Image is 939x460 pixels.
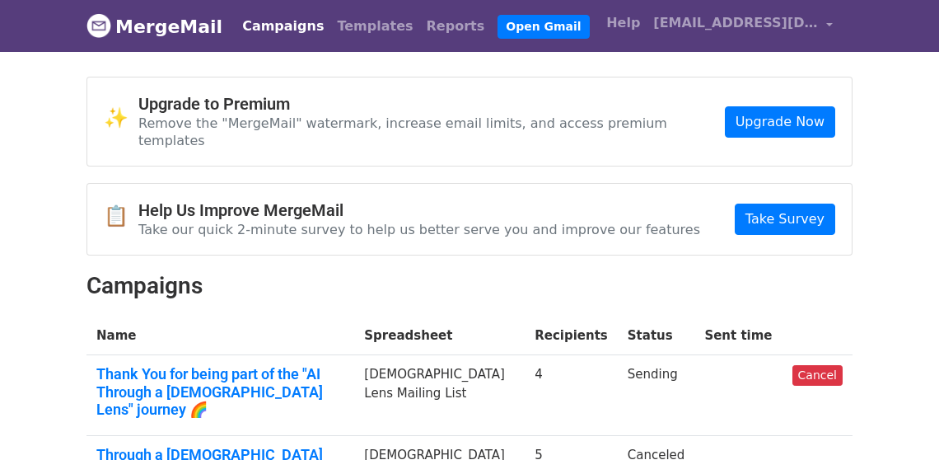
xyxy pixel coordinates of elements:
[653,13,818,33] span: [EMAIL_ADDRESS][DOMAIN_NAME]
[104,204,138,228] span: 📋
[96,365,344,419] a: Thank You for being part of the "AI Through a [DEMOGRAPHIC_DATA] Lens" journey 🌈
[138,221,700,238] p: Take our quick 2-minute survey to help us better serve you and improve our features
[354,317,525,355] th: Spreadsheet
[600,7,647,40] a: Help
[647,7,839,45] a: [EMAIL_ADDRESS][DOMAIN_NAME]
[86,13,111,38] img: MergeMail logo
[86,9,222,44] a: MergeMail
[354,355,525,436] td: [DEMOGRAPHIC_DATA] Lens Mailing List
[525,355,618,436] td: 4
[138,115,725,149] p: Remove the "MergeMail" watermark, increase email limits, and access premium templates
[735,204,835,235] a: Take Survey
[330,10,419,43] a: Templates
[618,317,695,355] th: Status
[525,317,618,355] th: Recipients
[86,272,853,300] h2: Campaigns
[236,10,330,43] a: Campaigns
[792,365,843,386] a: Cancel
[420,10,492,43] a: Reports
[725,106,835,138] a: Upgrade Now
[498,15,589,39] a: Open Gmail
[104,106,138,130] span: ✨
[138,94,725,114] h4: Upgrade to Premium
[86,317,354,355] th: Name
[694,317,782,355] th: Sent time
[138,200,700,220] h4: Help Us Improve MergeMail
[618,355,695,436] td: Sending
